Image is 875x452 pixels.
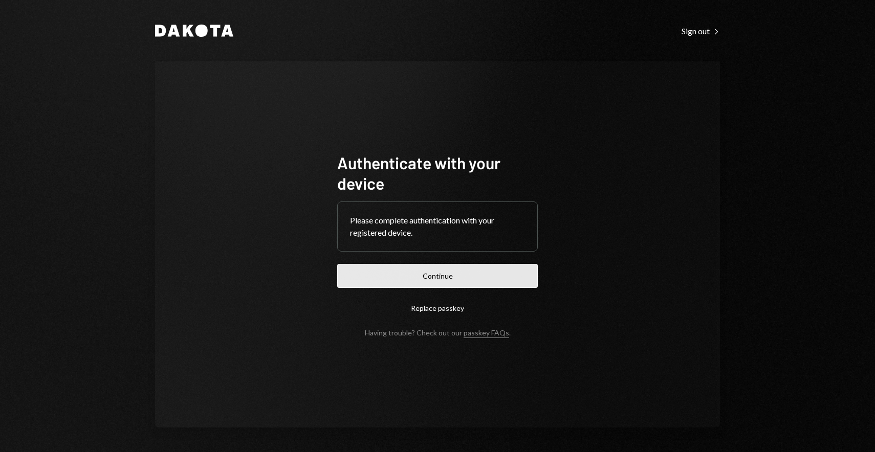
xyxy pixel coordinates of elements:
[337,296,538,320] button: Replace passkey
[365,328,511,337] div: Having trouble? Check out our .
[337,264,538,288] button: Continue
[464,328,509,338] a: passkey FAQs
[337,152,538,193] h1: Authenticate with your device
[682,25,720,36] a: Sign out
[350,214,525,239] div: Please complete authentication with your registered device.
[682,26,720,36] div: Sign out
